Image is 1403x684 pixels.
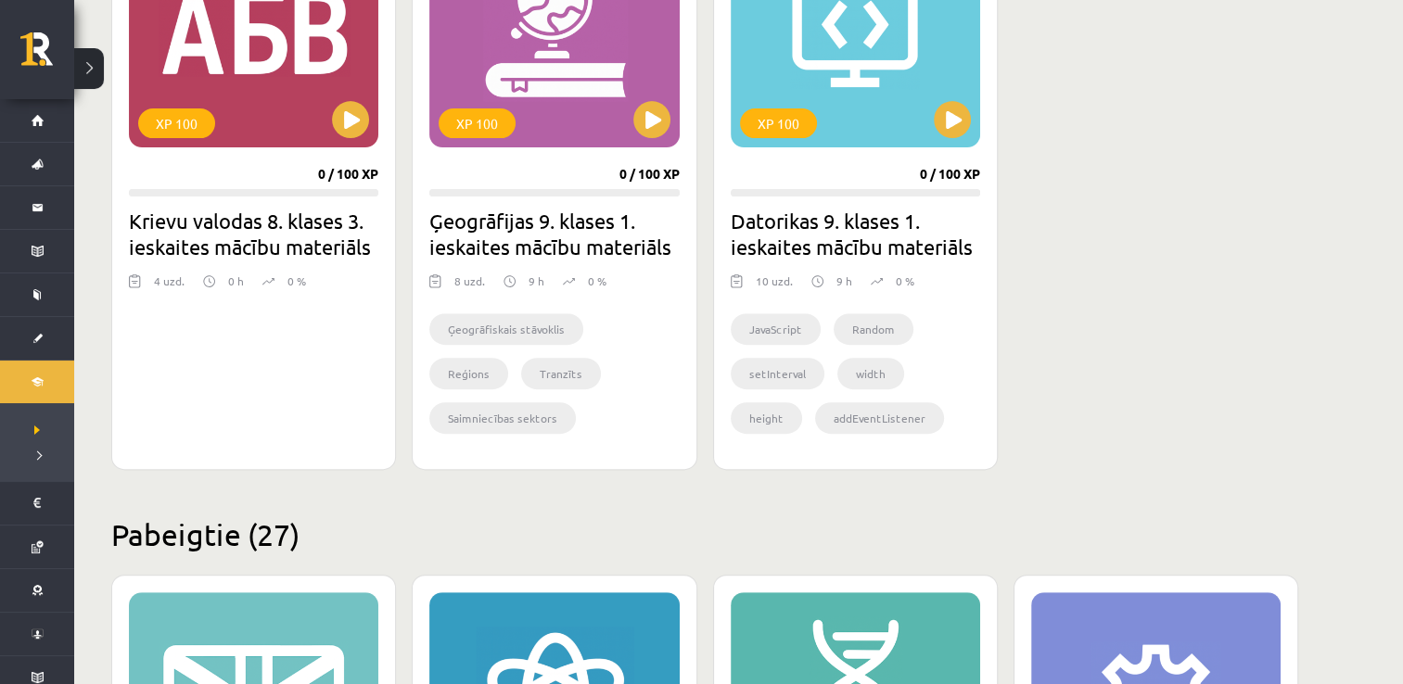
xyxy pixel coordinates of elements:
p: 0 % [287,272,306,289]
div: 4 uzd. [154,272,185,300]
p: 9 h [529,272,544,289]
li: Ģeogrāfiskais stāvoklis [429,313,583,345]
li: Random [834,313,913,345]
h2: Datorikas 9. klases 1. ieskaites mācību materiāls [731,208,980,260]
p: 9 h [836,272,852,289]
p: 0 h [228,272,244,289]
div: 10 uzd. [756,272,793,300]
a: Rīgas 1. Tālmācības vidusskola [20,32,74,79]
p: 0 % [588,272,606,289]
li: width [837,358,904,389]
p: 0 % [896,272,914,289]
div: XP 100 [439,108,516,138]
li: addEventListener [815,402,944,434]
li: Saimniecības sektors [429,402,576,434]
div: XP 100 [740,108,817,138]
li: JavaScript [731,313,821,345]
li: Reģions [429,358,508,389]
li: setInterval [731,358,824,389]
div: 8 uzd. [454,272,485,300]
li: height [731,402,802,434]
h2: Krievu valodas 8. klases 3. ieskaites mācību materiāls [129,208,378,260]
h2: Ģeogrāfijas 9. klases 1. ieskaites mācību materiāls [429,208,679,260]
h2: Pabeigtie (27) [111,516,1298,552]
div: XP 100 [138,108,215,138]
li: Tranzīts [521,358,601,389]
